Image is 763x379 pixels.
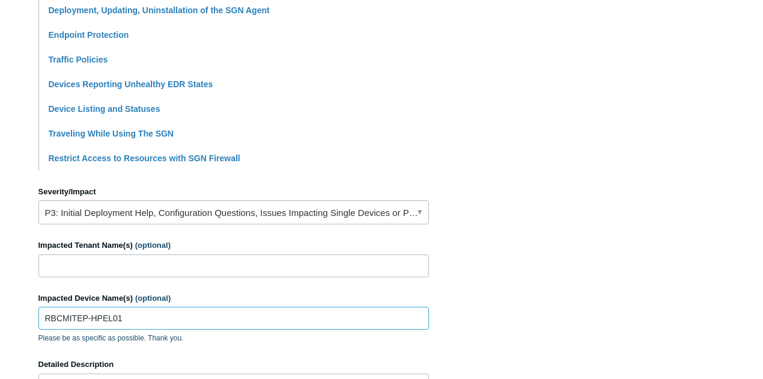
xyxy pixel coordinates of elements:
span: (optional) [135,241,171,250]
a: Traffic Policies [49,55,108,64]
span: (optional) [135,294,171,303]
a: Traveling While Using The SGN [49,129,174,138]
label: Impacted Device Name(s) [38,292,429,304]
a: Restrict Access to Resources with SGN Firewall [49,153,240,163]
label: Impacted Tenant Name(s) [38,239,429,251]
a: Deployment, Updating, Uninstallation of the SGN Agent [49,5,270,15]
a: Endpoint Protection [49,30,129,40]
p: Please be as specific as possible. Thank you. [38,333,429,344]
a: Device Listing and Statuses [49,104,160,114]
label: Detailed Description [38,359,429,371]
label: Severity/Impact [38,186,429,198]
a: P3: Initial Deployment Help, Configuration Questions, Issues Impacting Single Devices or Past Out... [38,200,429,224]
a: Devices Reporting Unhealthy EDR States [49,79,213,89]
